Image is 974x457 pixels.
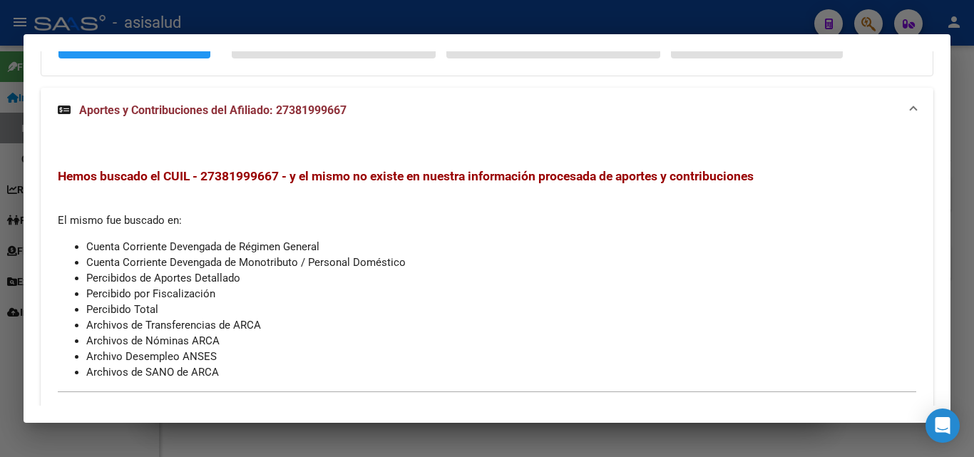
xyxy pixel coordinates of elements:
[58,169,754,183] span: Hemos buscado el CUIL - 27381999667 - y el mismo no existe en nuestra información procesada de ap...
[41,88,933,133] mat-expansion-panel-header: Aportes y Contribuciones del Afiliado: 27381999667
[79,103,347,117] span: Aportes y Contribuciones del Afiliado: 27381999667
[86,270,916,286] li: Percibidos de Aportes Detallado
[86,286,916,302] li: Percibido por Fiscalización
[86,302,916,317] li: Percibido Total
[86,364,916,380] li: Archivos de SANO de ARCA
[58,168,916,380] div: El mismo fue buscado en:
[86,333,916,349] li: Archivos de Nóminas ARCA
[926,409,960,443] div: Open Intercom Messenger
[41,133,933,415] div: Aportes y Contribuciones del Afiliado: 27381999667
[86,349,916,364] li: Archivo Desempleo ANSES
[86,317,916,333] li: Archivos de Transferencias de ARCA
[86,255,916,270] li: Cuenta Corriente Devengada de Monotributo / Personal Doméstico
[86,239,916,255] li: Cuenta Corriente Devengada de Régimen General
